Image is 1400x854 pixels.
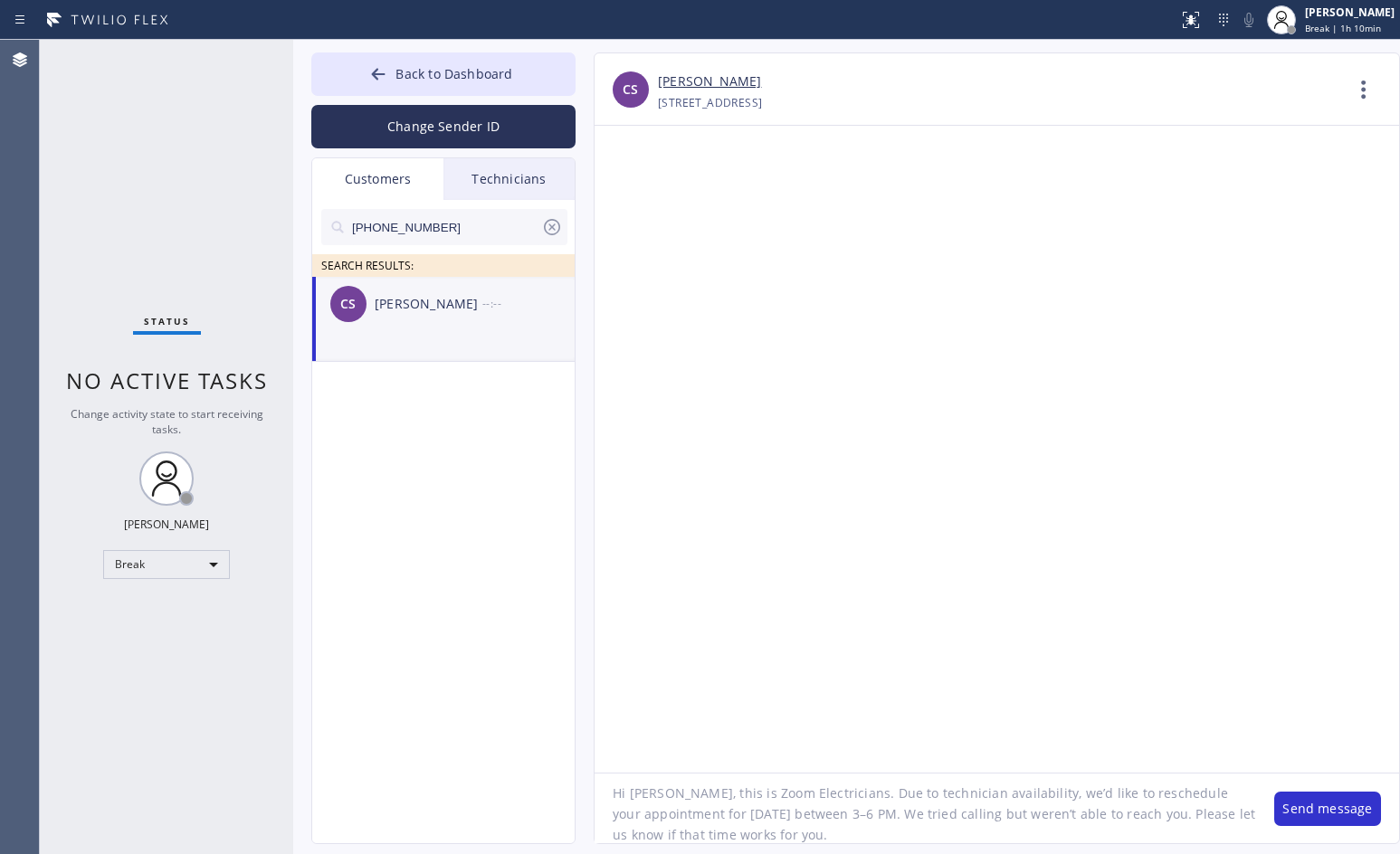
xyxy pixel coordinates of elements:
[482,293,576,314] div: --:--
[312,158,443,200] div: Customers
[443,158,575,200] div: Technicians
[375,294,482,315] div: [PERSON_NAME]
[71,406,263,437] span: Change activity state to start receiving tasks.
[1305,22,1381,34] span: Break | 1h 10min
[311,105,576,148] button: Change Sender ID
[658,71,761,92] a: [PERSON_NAME]
[658,92,762,113] div: [STREET_ADDRESS]
[66,365,268,395] span: No active tasks
[1305,5,1395,20] div: [PERSON_NAME]
[595,773,1256,843] textarea: Hi [PERSON_NAME], this is Zoom Electricians. Due to technician availability, we’d like to resched...
[103,550,230,579] div: Break
[311,52,576,96] button: Back to Dashboard
[321,258,414,273] span: SEARCH RESULTS:
[1274,792,1381,826] button: Send message
[340,294,356,315] span: CS
[1236,7,1262,33] button: Mute
[623,80,638,100] span: CS
[124,517,209,532] div: [PERSON_NAME]
[144,315,190,327] span: Status
[395,65,512,82] span: Back to Dashboard
[350,209,541,245] input: Search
